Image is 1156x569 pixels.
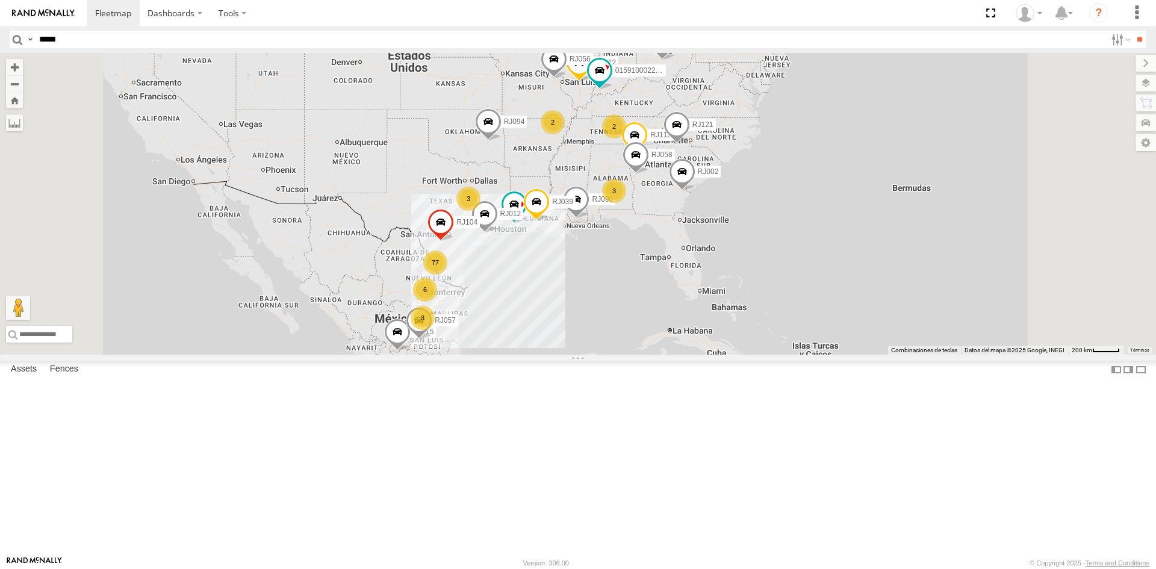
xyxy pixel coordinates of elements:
div: 6 [413,278,437,302]
button: Arrastra al hombrecito al mapa para abrir Street View [6,296,30,320]
span: 200 km [1072,347,1092,353]
span: RJ002 [698,167,719,176]
a: Términos (se abre en una nueva pestaña) [1130,348,1149,353]
label: Assets [5,361,43,378]
button: Zoom out [6,75,23,92]
span: RJ094 [504,117,525,125]
div: Version: 306.00 [523,559,569,567]
a: Terms and Conditions [1086,559,1149,567]
label: Hide Summary Table [1135,361,1147,378]
div: 2 [541,110,565,134]
span: 015910002285545 [615,66,676,75]
label: Map Settings [1136,134,1156,151]
button: Zoom Home [6,92,23,108]
label: Search Filter Options [1107,31,1133,48]
i: ? [1089,4,1108,23]
label: Search Query [25,31,35,48]
span: RJ104 [456,218,477,226]
div: 77 [423,250,447,275]
span: RJ056 [570,55,591,63]
div: © Copyright 2025 - [1030,559,1149,567]
span: RJ118 [650,130,671,138]
span: RJ039 [552,197,573,206]
button: Combinaciones de teclas [891,346,957,355]
span: Datos del mapa ©2025 Google, INEGI [965,347,1064,353]
div: 3 [602,179,626,203]
div: Pablo Ruiz [1011,4,1046,22]
a: Visit our Website [7,557,62,569]
span: RJ058 [651,151,673,159]
div: 2 [602,114,626,138]
span: RJ057 [435,316,456,325]
label: Measure [6,114,23,131]
div: 3 [456,187,480,211]
img: rand-logo.svg [12,9,75,17]
span: RJ090 [592,194,613,203]
label: Dock Summary Table to the Right [1122,361,1134,378]
button: Escala del mapa: 200 km por 42 píxeles [1068,346,1123,355]
div: 3 [411,306,435,330]
button: Zoom in [6,59,23,75]
span: RJ121 [692,120,713,128]
label: Fences [44,361,84,378]
label: Dock Summary Table to the Left [1110,361,1122,378]
span: RJ012 [500,210,521,218]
